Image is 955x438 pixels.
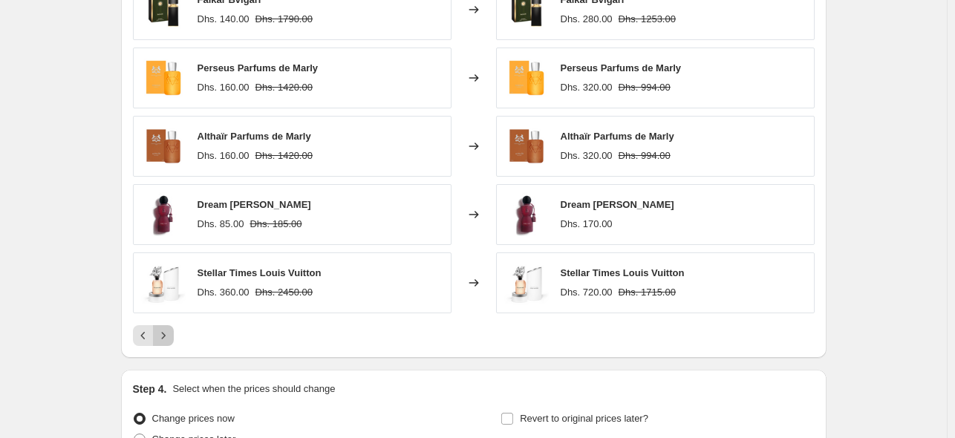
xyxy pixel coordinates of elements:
[255,285,313,300] strike: Dhs. 2450.00
[141,56,186,100] img: 3_a9306dba-3704-47f1-acba-0569a849c868_80x.png
[133,382,167,396] h2: Step 4.
[153,325,174,346] button: Next
[504,56,549,100] img: 3_a9306dba-3704-47f1-acba-0569a849c868_80x.png
[198,80,250,95] div: Dhs. 160.00
[198,217,244,232] div: Dhs. 85.00
[152,413,235,424] span: Change prices now
[504,261,549,305] img: 4_c42a55df-da44-492b-8712-5dcfbb7ef5b0_80x.png
[198,62,319,73] span: Perseus Parfums de Marly
[198,285,250,300] div: Dhs. 360.00
[133,325,174,346] nav: Pagination
[561,148,613,163] div: Dhs. 320.00
[561,199,674,210] span: Dream [PERSON_NAME]
[619,148,671,163] strike: Dhs. 994.00
[198,148,250,163] div: Dhs. 160.00
[561,217,613,232] div: Dhs. 170.00
[198,267,322,278] span: Stellar Times Louis Vuitton
[198,131,311,142] span: Althaïr Parfums de Marly
[619,80,671,95] strike: Dhs. 994.00
[250,217,302,232] strike: Dhs. 185.00
[255,12,313,27] strike: Dhs. 1790.00
[198,199,311,210] span: Dream [PERSON_NAME]
[619,12,676,27] strike: Dhs. 1253.00
[141,192,186,237] img: 0c90450f-18b2-440d-9de9-eaf0f266f072-969_80x.webp
[561,80,613,95] div: Dhs. 320.00
[141,124,186,169] img: 3_5d2d09f6-6910-47f2-87dd-34bb0fb4a043_80x.png
[172,382,335,396] p: Select when the prices should change
[504,192,549,237] img: 0c90450f-18b2-440d-9de9-eaf0f266f072-969_80x.webp
[561,285,613,300] div: Dhs. 720.00
[504,124,549,169] img: 3_5d2d09f6-6910-47f2-87dd-34bb0fb4a043_80x.png
[198,12,250,27] div: Dhs. 140.00
[520,413,648,424] span: Revert to original prices later?
[561,62,682,73] span: Perseus Parfums de Marly
[619,285,676,300] strike: Dhs. 1715.00
[255,80,313,95] strike: Dhs. 1420.00
[255,148,313,163] strike: Dhs. 1420.00
[561,12,613,27] div: Dhs. 280.00
[561,267,685,278] span: Stellar Times Louis Vuitton
[141,261,186,305] img: 4_c42a55df-da44-492b-8712-5dcfbb7ef5b0_80x.png
[561,131,674,142] span: Althaïr Parfums de Marly
[133,325,154,346] button: Previous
